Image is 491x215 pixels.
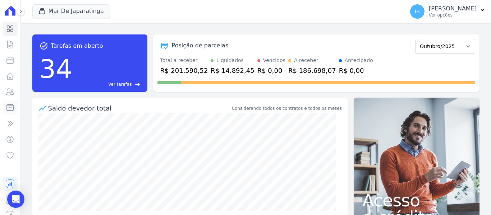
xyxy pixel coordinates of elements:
[362,192,471,209] span: Acesso
[429,12,477,18] p: Ver opções
[7,191,24,208] div: Open Intercom Messenger
[160,57,208,64] div: Total a receber
[288,66,336,75] div: R$ 186.698,07
[135,82,140,87] span: east
[48,103,230,113] div: Saldo devedor total
[232,105,342,112] div: Considerando todos os contratos e todos os meses
[108,81,132,88] span: Ver tarefas
[40,42,48,50] span: task_alt
[172,41,229,50] div: Posição de parcelas
[339,66,373,75] div: R$ 0,00
[429,5,477,12] p: [PERSON_NAME]
[294,57,318,64] div: A receber
[32,4,110,18] button: Mar De Japaratinga
[40,50,73,88] div: 34
[211,66,254,75] div: R$ 14.892,45
[160,66,208,75] div: R$ 201.590,52
[257,66,285,75] div: R$ 0,00
[415,9,420,14] span: IB
[263,57,285,64] div: Vencidos
[345,57,373,64] div: Antecipado
[51,42,103,50] span: Tarefas em aberto
[216,57,244,64] div: Liquidados
[75,81,140,88] a: Ver tarefas east
[404,1,491,22] button: IB [PERSON_NAME] Ver opções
